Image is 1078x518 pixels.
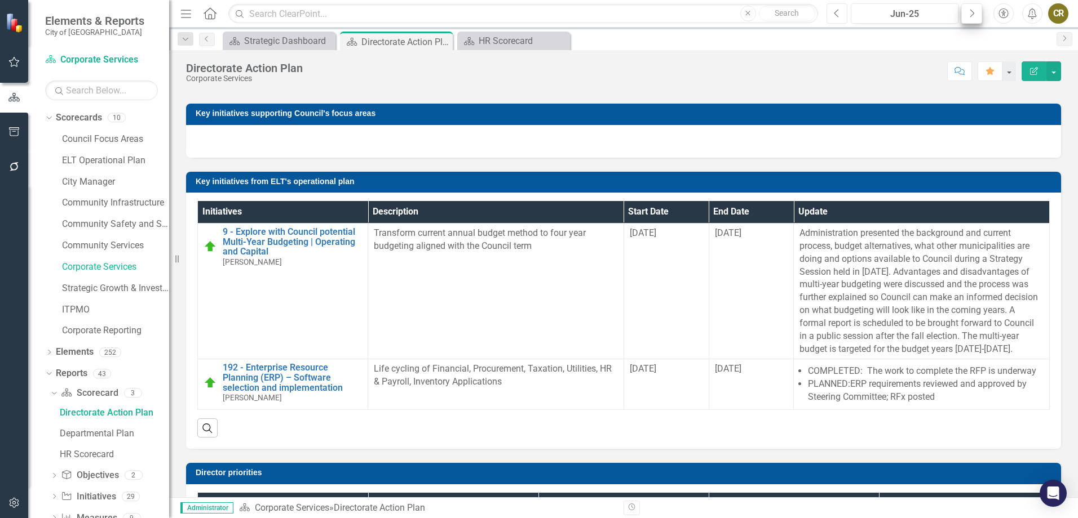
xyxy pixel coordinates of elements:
[851,3,958,24] button: Jun-25
[855,7,955,21] div: Jun-25
[368,359,624,410] td: Double-Click to Edit
[124,388,142,398] div: 3
[57,404,169,422] a: Directorate Action Plan
[715,227,741,238] span: [DATE]
[56,111,102,124] a: Scorecards
[759,6,815,21] button: Search
[794,359,1050,410] td: Double-Click to Edit
[223,363,362,392] a: 192 - Enterprise Resource Planning (ERP) – Software selection and implementation
[186,62,303,74] div: Directorate Action Plan
[204,376,217,390] img: On Target
[244,34,333,48] div: Strategic Dashboard
[125,471,143,480] div: 2
[108,113,126,123] div: 10
[45,14,144,28] span: Elements & Reports
[196,109,1055,118] h3: Key initiatives supporting Council's focus areas
[62,133,169,146] a: Council Focus Areas
[99,347,121,357] div: 252
[204,240,217,253] img: On Target
[45,53,158,66] a: Corporate Services
[709,359,794,410] td: Double-Click to Edit
[709,224,794,359] td: Double-Click to Edit
[45,81,158,100] input: Search Below...
[334,502,425,513] div: Directorate Action Plan
[62,154,169,167] a: ELT Operational Plan
[6,13,25,33] img: ClearPoint Strategy
[62,218,169,231] a: Community Safety and Social Services
[57,445,169,463] a: HR Scorecard
[45,28,144,37] small: City of [GEOGRAPHIC_DATA]
[198,359,368,410] td: Double-Click to Edit Right Click for Context Menu
[57,425,169,443] a: Departmental Plan
[460,34,567,48] a: HR Scorecard
[255,502,329,513] a: Corporate Services
[60,428,169,439] div: Departmental Plan
[61,387,118,400] a: Scorecard
[239,502,615,515] div: »
[799,227,1044,355] p: Administration presented the background and current process, budget alternatives, what other muni...
[808,378,1027,402] span: PLANNED:ERP requirements reviewed and approved by Steering Committee; RFx posted
[196,468,1055,477] h3: Director priorities
[374,363,612,387] span: Life cycling of Financial, Procurement, Taxation, Utilities, HR & Payroll, Inventory Applications
[196,177,1055,186] h3: Key initiatives from ELT's operational plan
[228,4,818,24] input: Search ClearPoint...
[62,176,169,189] a: City Manager
[479,34,567,48] div: HR Scorecard
[223,227,362,257] a: 9 - Explore with Council potential Multi-Year Budgeting | Operating and Capital
[630,227,656,238] span: [DATE]
[62,239,169,252] a: Community Services
[62,197,169,209] a: Community Infrastructure
[198,224,368,359] td: Double-Click to Edit Right Click for Context Menu
[775,8,799,17] span: Search
[62,261,169,274] a: Corporate Services
[62,324,169,337] a: Corporate Reporting
[361,35,450,49] div: Directorate Action Plan
[624,359,709,410] td: Double-Click to Edit
[624,224,709,359] td: Double-Click to Edit
[60,408,169,418] div: Directorate Action Plan
[186,74,303,83] div: Corporate Services
[223,394,282,402] small: [PERSON_NAME]
[62,303,169,316] a: ITPMO
[61,490,116,503] a: Initiatives
[1040,480,1067,507] div: Open Intercom Messenger
[794,224,1050,359] td: Double-Click to Edit
[226,34,333,48] a: Strategic Dashboard
[374,227,586,251] span: Transform current annual budget method to four year budgeting aligned with the Council term
[62,282,169,295] a: Strategic Growth & Investment
[56,367,87,380] a: Reports
[368,224,624,359] td: Double-Click to Edit
[630,363,656,374] span: [DATE]
[180,502,233,513] span: Administrator
[93,369,111,378] div: 43
[61,469,118,482] a: Objectives
[223,258,282,266] small: [PERSON_NAME]
[122,492,140,501] div: 29
[1048,3,1068,24] button: CR
[715,363,741,374] span: [DATE]
[808,365,1044,378] li: COMPLETED: The work to complete the RFP is underway
[60,449,169,459] div: HR Scorecard
[56,346,94,359] a: Elements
